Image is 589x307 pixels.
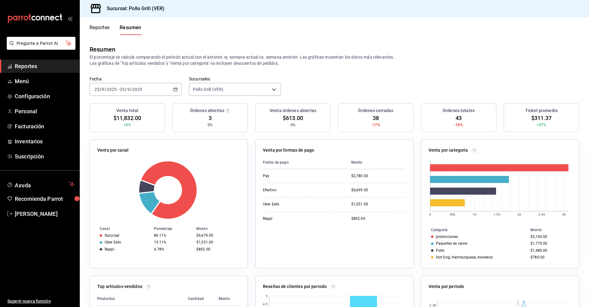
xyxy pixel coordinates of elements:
[436,235,458,239] div: promociones
[15,62,75,70] span: Reportes
[530,235,569,239] div: $3,100.00
[183,292,214,305] th: Cantidad
[266,294,268,298] text: 5
[456,114,462,122] span: 43
[263,283,327,290] p: Reseñas de clientes por periodo
[537,122,546,128] span: +27%
[371,122,380,128] span: -17%
[120,25,141,35] button: Resumen
[429,304,436,307] text: 2.5K
[15,92,75,100] span: Configuración
[351,173,406,179] div: $2,780.00
[94,87,100,92] input: --
[531,114,552,122] span: $311.37
[429,147,468,153] p: Venta por categoría
[473,213,477,216] text: 1K
[125,87,127,92] span: /
[562,213,566,216] text: 3K
[194,225,248,232] th: Monto
[193,86,223,92] span: Pollo Grill (VER)
[15,210,75,218] span: [PERSON_NAME]
[530,248,569,253] div: $1,480.00
[196,240,238,244] div: $1,551.00
[4,45,75,51] a: Pregunta a Parrot AI
[15,122,75,130] span: Facturación
[90,25,110,35] button: Reportes
[214,292,240,305] th: Monto
[105,247,114,251] div: Rappi
[358,107,393,114] h3: Órdenes cerradas
[130,87,132,92] span: /
[97,283,142,290] p: Top artículos vendidos
[15,107,75,115] span: Personal
[283,114,303,122] span: $613.00
[114,114,141,122] span: $11,832.00
[7,298,75,305] span: Sugerir nueva función
[528,227,579,233] th: Monto
[90,25,141,35] div: navigation tabs
[530,241,569,246] div: $1,770.00
[124,122,131,128] span: +5%
[90,225,152,232] th: Canal
[105,240,121,244] div: Uber Eats
[450,213,455,216] text: 500
[7,37,75,50] button: Pregunta a Parrot AI
[15,152,75,161] span: Suscripción
[17,40,66,47] span: Pregunta a Parrot AI
[421,227,528,233] th: Categoría
[15,137,75,146] span: Inventarios
[102,87,105,92] input: --
[119,87,125,92] input: --
[208,122,213,128] span: 0%
[154,247,191,251] div: 6.78%
[152,225,194,232] th: Porcentaje
[443,107,475,114] h3: Órdenes totales
[454,122,463,128] span: -10%
[90,77,182,81] label: Fecha
[525,107,558,114] h3: Ticket promedio
[196,247,238,251] div: $802.00
[263,188,324,193] div: Efectivo
[116,107,138,114] h3: Venta total
[190,107,224,114] h3: Órdenes abiertas
[494,213,500,216] text: 1.5K
[351,216,406,221] div: $802.00
[436,248,445,253] div: Pollo
[97,292,183,305] th: Productos
[351,188,406,193] div: $6,699.00
[100,87,102,92] span: /
[67,16,72,21] button: open_drawer_menu
[15,181,67,188] span: Ayuda
[291,122,295,128] span: 0%
[105,87,106,92] span: /
[263,216,324,221] div: Rappi
[436,241,467,246] div: Paquetes de carne
[351,202,406,207] div: $1,551.00
[90,45,115,54] div: Resumen
[518,213,522,216] text: 2K
[196,233,238,238] div: $9,479.00
[373,114,379,122] span: 38
[105,233,119,238] div: Sucursal
[429,213,431,216] text: 0
[263,147,314,153] p: Venta por formas de pago
[102,5,165,12] h3: Sucursal: Pollo Grill (VER)
[429,283,464,290] p: Venta por periodo
[263,202,324,207] div: Uber Eats
[270,107,316,114] h3: Venta órdenes abiertas
[263,156,346,169] th: Forma de pago
[263,173,324,179] div: Pay
[436,255,493,259] div: Hot Dog, Hamburguesa, boneless
[97,147,129,153] p: Venta por canal
[15,77,75,85] span: Menú
[538,213,545,216] text: 2.5K
[127,87,130,92] input: --
[90,54,579,66] p: El porcentaje se calcula comparando el período actual con el anterior, ej. semana actual vs. sema...
[106,87,117,92] input: ----
[154,240,191,244] div: 13.11%
[132,87,142,92] input: ----
[117,87,119,92] span: -
[15,195,75,203] span: Recomienda Parrot
[530,255,569,259] div: $780.00
[263,302,268,306] text: 4.5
